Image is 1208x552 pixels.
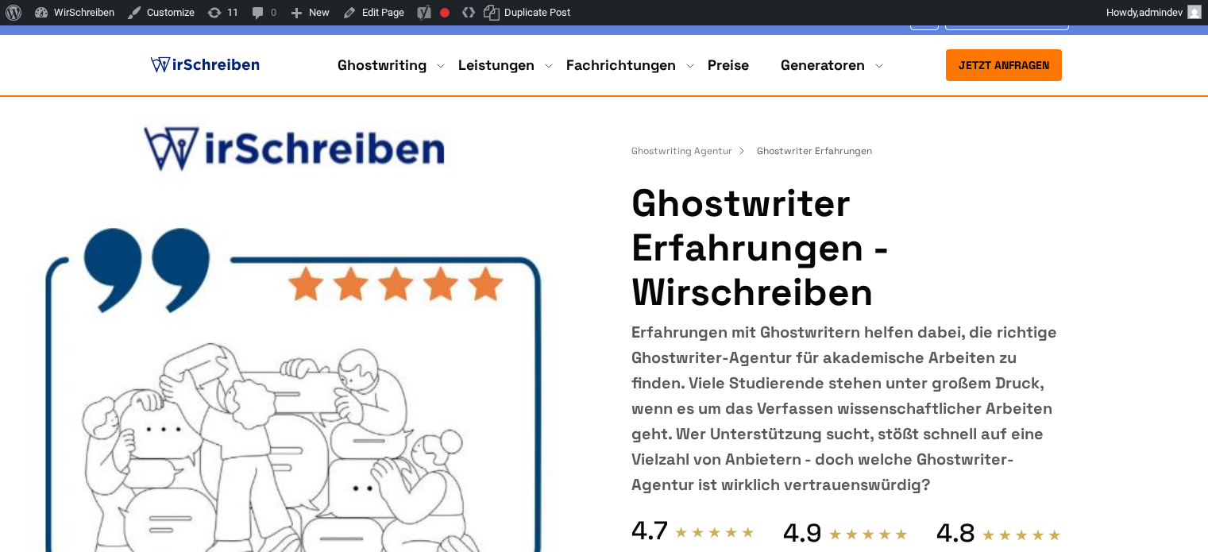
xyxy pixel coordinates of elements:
div: Erfahrungen mit Ghostwritern helfen dabei, die richtige Ghostwriter-Agentur für akademische Arbei... [631,319,1061,497]
div: Focus keyphrase not set [440,8,450,17]
a: Preise [708,56,749,74]
button: Jetzt anfragen [946,49,1062,81]
a: Generatoren [781,56,865,75]
img: stars [982,528,1062,542]
a: Leistungen [458,56,535,75]
a: Fachrichtungen [566,56,676,75]
span: admindev [1139,6,1183,18]
div: 4.7 [631,515,668,546]
a: Ghostwriting [338,56,426,75]
img: stars [828,527,909,541]
div: 4.8 [936,517,975,549]
img: stars [674,526,755,539]
span: Ghostwriter Erfahrungen [757,145,872,157]
img: logo ghostwriter-österreich [147,53,263,77]
h1: Ghostwriter Erfahrungen - Wirschreiben [631,181,1061,315]
a: Ghostwriting Agentur [631,145,754,157]
div: 4.9 [783,517,822,549]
